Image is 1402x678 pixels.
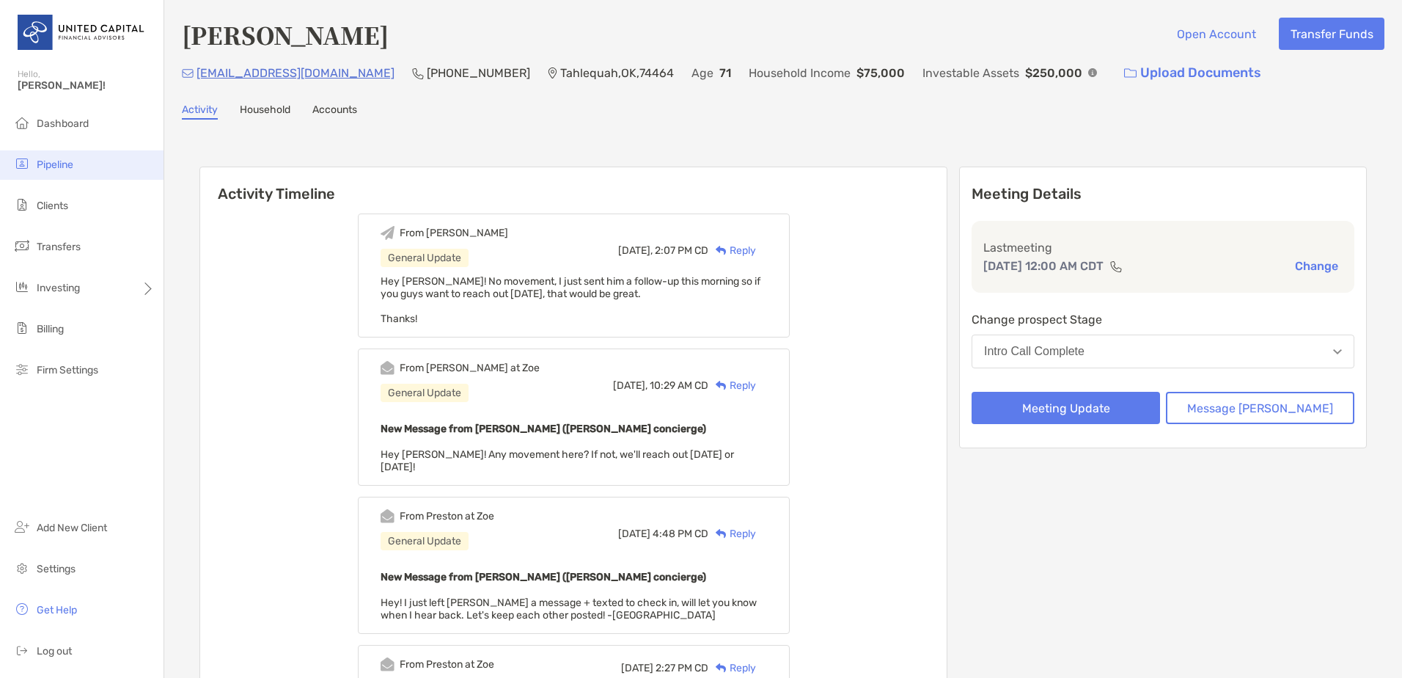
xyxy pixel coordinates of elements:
[972,310,1354,329] p: Change prospect Stage
[197,64,394,82] p: [EMAIL_ADDRESS][DOMAIN_NAME]
[37,323,64,335] span: Billing
[1109,260,1123,272] img: communication type
[37,241,81,253] span: Transfers
[37,282,80,294] span: Investing
[381,361,394,375] img: Event icon
[972,392,1160,424] button: Meeting Update
[381,597,757,621] span: Hey! I just left [PERSON_NAME] a message + texted to check in, will let you know when I hear back...
[1088,68,1097,77] img: Info Icon
[618,244,653,257] span: [DATE],
[381,226,394,240] img: Event icon
[656,662,708,674] span: 2:27 PM CD
[856,64,905,82] p: $75,000
[381,384,469,402] div: General Update
[240,103,290,120] a: Household
[618,528,650,540] span: [DATE]
[716,246,727,255] img: Reply icon
[13,559,31,577] img: settings icon
[984,345,1084,358] div: Intro Call Complete
[1124,68,1137,79] img: button icon
[650,379,708,392] span: 10:29 AM CD
[381,249,469,267] div: General Update
[412,68,424,79] img: Phone Icon
[381,657,394,671] img: Event icon
[1166,392,1354,424] button: Message [PERSON_NAME]
[613,379,647,392] span: [DATE],
[983,238,1343,257] p: Last meeting
[655,244,708,257] span: 2:07 PM CD
[13,600,31,618] img: get-help icon
[13,518,31,536] img: add_new_client icon
[37,645,72,657] span: Log out
[37,364,98,376] span: Firm Settings
[1165,18,1267,50] button: Open Account
[37,117,89,130] span: Dashboard
[427,64,530,82] p: [PHONE_NUMBER]
[18,79,155,92] span: [PERSON_NAME]!
[182,69,194,78] img: Email Icon
[400,510,494,522] div: From Preston at Zoe
[1115,57,1271,89] a: Upload Documents
[381,532,469,550] div: General Update
[708,660,756,676] div: Reply
[13,278,31,296] img: investing icon
[972,185,1354,203] p: Meeting Details
[381,448,734,473] span: Hey [PERSON_NAME]! Any movement here? If not, we'll reach out [DATE] or [DATE]!
[560,64,674,82] p: Tahlequah , OK , 74464
[13,114,31,131] img: dashboard icon
[182,18,389,51] h4: [PERSON_NAME]
[13,155,31,172] img: pipeline icon
[400,362,540,374] div: From [PERSON_NAME] at Zoe
[37,158,73,171] span: Pipeline
[749,64,851,82] p: Household Income
[708,243,756,258] div: Reply
[13,196,31,214] img: clients icon
[381,275,760,325] span: Hey [PERSON_NAME]! No movement, I just sent him a follow-up this morning so if you guys want to r...
[381,509,394,523] img: Event icon
[708,378,756,393] div: Reply
[13,641,31,659] img: logout icon
[708,526,756,542] div: Reply
[1279,18,1384,50] button: Transfer Funds
[922,64,1019,82] p: Investable Assets
[200,167,947,203] h6: Activity Timeline
[312,103,357,120] a: Accounts
[716,663,727,673] img: Reply icon
[716,381,727,390] img: Reply icon
[13,319,31,337] img: billing icon
[37,604,77,616] span: Get Help
[719,64,731,82] p: 71
[972,335,1354,368] button: Intro Call Complete
[653,528,708,540] span: 4:48 PM CD
[1025,64,1082,82] p: $250,000
[548,68,557,79] img: Location Icon
[381,571,706,583] b: New Message from [PERSON_NAME] ([PERSON_NAME] concierge)
[381,423,706,435] b: New Message from [PERSON_NAME] ([PERSON_NAME] concierge)
[400,658,494,671] div: From Preston at Zoe
[716,529,727,539] img: Reply icon
[13,237,31,255] img: transfers icon
[37,563,76,575] span: Settings
[983,257,1104,275] p: [DATE] 12:00 AM CDT
[18,6,146,59] img: United Capital Logo
[13,360,31,378] img: firm-settings icon
[1291,258,1343,274] button: Change
[691,64,713,82] p: Age
[182,103,218,120] a: Activity
[37,522,107,534] span: Add New Client
[1333,349,1342,354] img: Open dropdown arrow
[400,227,508,239] div: From [PERSON_NAME]
[37,200,68,212] span: Clients
[621,662,653,674] span: [DATE]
